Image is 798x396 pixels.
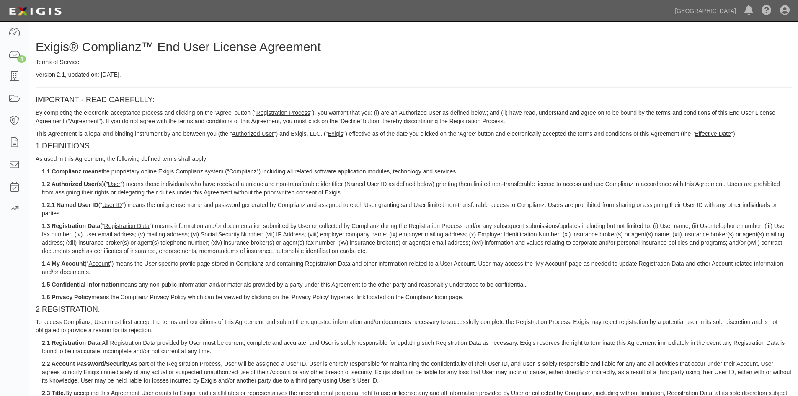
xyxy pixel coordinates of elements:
p: (" ") means those individuals who have received a unique and non-transferable identifier (Named U... [42,180,792,197]
p: As used in this Agreement, the following defined terms shall apply: [36,155,792,163]
p: (“ ”) means the User specific profile page stored in Complianz and containing Registration Data a... [42,259,792,276]
strong: 1.2 Authorized User(s) [42,181,104,187]
u: Registration Process [256,109,310,116]
u: Effective Date [695,130,731,137]
u: IMPORTANT - READ CAREFULLY: [36,96,155,104]
p: To access Complianz, User must first accept the terms and conditions of this Agreement and submit... [36,318,792,334]
p: Terms of Service [36,58,792,66]
strong: 1.5 Confidential Information [42,281,119,288]
h4: 1 DEFINITIONS. [36,142,792,150]
u: Registration Data [104,223,150,229]
strong: 2.1 Registration Data. [42,339,102,346]
p: the proprietary online Exigis Complianz system (“ ”) including all related software application m... [42,167,792,176]
a: [GEOGRAPHIC_DATA] [671,3,740,19]
p: As part of the Registration Process, User will be assigned a User ID. User is entirely responsibl... [42,360,792,385]
strong: 1.2.1 Named User ID [42,202,98,208]
u: Account [89,260,110,267]
i: Help Center - Complianz [762,6,772,16]
p: Version 2.1, updated on: [DATE]. [36,70,792,79]
p: (“ ”) means the unique username and password generated by Complianz and assigned to each User gra... [42,201,792,217]
p: All Registration Data provided by User must be current, complete and accurate, and User is solely... [42,339,792,355]
p: (“ ”) means information and/or documentation submitted by User or collected by Complianz during t... [42,222,792,255]
strong: 1.6 Privacy Policy [42,294,91,300]
u: Agreement [70,118,98,124]
p: By completing the electronic acceptance process and clicking on the ‘Agree’ button (" "), you war... [36,109,792,125]
h4: 2 REGISTRATION. [36,305,792,314]
div: 4 [17,55,26,63]
strong: 1.1 Complianz means [42,168,101,175]
u: Authorized User [232,130,274,137]
h2: Exigis® Complianz™ End User License Agreement [36,40,792,54]
u: User [108,181,121,187]
p: This Agreement is a legal and binding instrument by and between you (the “ ”) and Exigis, LLC. (“... [36,129,792,138]
strong: 2.2 Account Password/Security. [42,360,130,367]
u: User ID [102,202,122,208]
u: Exigis [328,130,343,137]
img: logo-5460c22ac91f19d4615b14bd174203de0afe785f0fc80cf4dbbc73dc1793850b.png [6,4,64,19]
p: means the Complianz Privacy Policy which can be viewed by clicking on the ‘Privacy Policy’ hypert... [42,293,792,301]
strong: 1.3 Registration Data [42,223,100,229]
p: means any non-public information and/or materials provided by a party under this Agreement to the... [42,280,792,289]
u: Complianz [229,168,257,175]
strong: 1.4 My Account [42,260,85,267]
